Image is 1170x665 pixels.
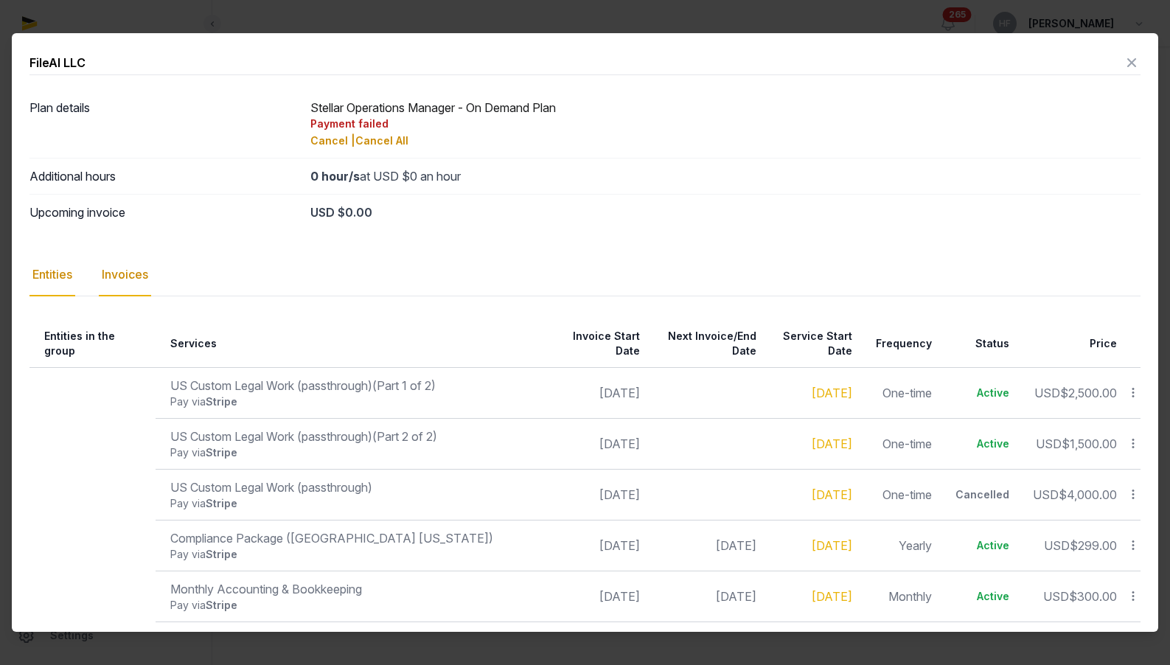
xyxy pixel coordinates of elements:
div: Foreign Qualifications Filing Fee [170,631,546,649]
th: Next Invoice/End Date [649,320,765,368]
th: Invoice Start Date [554,320,650,368]
span: [DATE] [716,589,756,604]
span: (Part 1 of 2) [372,378,436,393]
nav: Tabs [29,254,1141,296]
th: Entities in the group [29,320,156,368]
div: Cancelled [955,487,1009,502]
td: [DATE] [554,571,650,622]
div: Pay via [170,496,546,511]
span: $2,500.00 [1060,386,1117,400]
div: Active [955,436,1009,451]
div: USD $0.00 [310,203,1141,221]
div: Active [955,538,1009,553]
td: One-time [861,419,941,470]
td: One-time [861,470,941,520]
span: Stripe [206,497,237,509]
dt: Upcoming invoice [29,203,299,221]
th: Price [1018,320,1126,368]
span: Stripe [206,548,237,560]
a: [DATE] [812,589,852,604]
div: US Custom Legal Work (passthrough) [170,478,546,496]
dt: Plan details [29,99,299,149]
div: Active [955,386,1009,400]
div: Pay via [170,394,546,409]
span: [DATE] [716,538,756,553]
div: Monthly Accounting & Bookkeeping [170,580,546,598]
td: Yearly [861,520,941,571]
div: Invoices [99,254,151,296]
div: Compliance Package ([GEOGRAPHIC_DATA] [US_STATE]) [170,529,546,547]
span: Stripe [206,446,237,459]
div: Entities [29,254,75,296]
a: [DATE] [812,538,852,553]
div: Pay via [170,445,546,460]
th: Services [156,320,554,368]
strong: 0 hour/s [310,169,360,184]
div: FileAI LLC [29,54,86,72]
span: $4,000.00 [1059,487,1117,502]
span: USD [1036,436,1062,451]
dt: Additional hours [29,167,299,185]
span: $1,500.00 [1062,436,1117,451]
span: Stripe [206,599,237,611]
a: [DATE] [812,487,852,502]
span: (Part 2 of 2) [372,429,437,444]
span: $300.00 [1069,589,1117,604]
div: at USD $0 an hour [310,167,1141,185]
div: Payment failed [310,116,1141,131]
div: US Custom Legal Work (passthrough) [170,428,546,445]
span: USD [1043,589,1069,604]
span: Stripe [206,395,237,408]
div: Active [955,589,1009,604]
a: [DATE] [812,386,852,400]
th: Service Start Date [765,320,861,368]
span: USD [1033,487,1059,502]
div: US Custom Legal Work (passthrough) [170,377,546,394]
span: $299.00 [1070,538,1117,553]
td: [DATE] [554,520,650,571]
span: Cancel | [310,134,355,147]
div: Pay via [170,547,546,562]
div: Pay via [170,598,546,613]
td: One-time [861,368,941,419]
td: [DATE] [554,368,650,419]
span: Cancel All [355,134,408,147]
th: Status [941,320,1018,368]
span: USD [1044,538,1070,553]
td: [DATE] [554,419,650,470]
div: Stellar Operations Manager - On Demand Plan [310,99,1141,149]
span: USD [1034,386,1060,400]
td: [DATE] [554,470,650,520]
th: Frequency [861,320,941,368]
a: [DATE] [812,436,852,451]
td: Monthly [861,571,941,622]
